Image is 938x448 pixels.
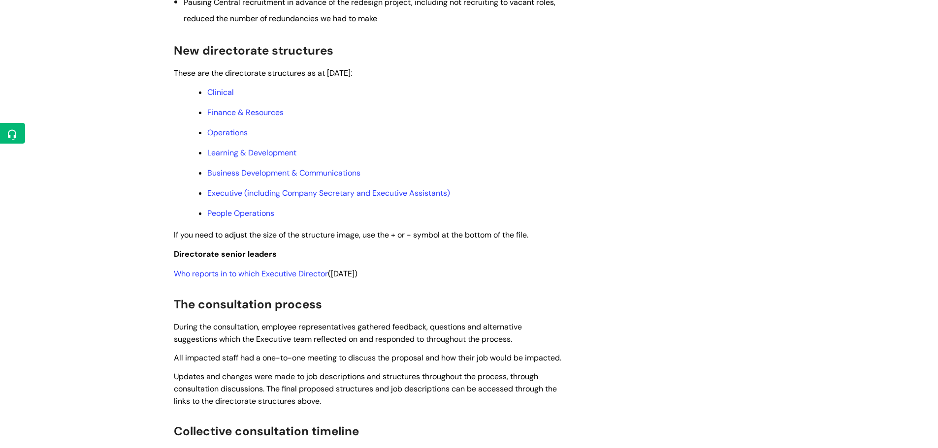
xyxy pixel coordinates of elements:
[207,148,296,158] a: Learning & Development
[174,249,277,259] span: Directorate senior leaders
[207,188,450,198] a: Executive (including Company Secretary and Executive Assistants)
[174,68,352,78] span: These are the directorate structures as at [DATE]:
[207,87,234,97] a: Clinical
[174,43,333,58] span: New directorate structures
[174,371,557,406] span: Updates and changes were made to job descriptions and structures throughout the process, through ...
[174,322,522,344] span: During the consultation, employee representatives gathered feedback, questions and alternative su...
[174,230,528,240] span: If you need to adjust the size of the structure image, use the + or - symbol at the bottom of the...
[174,423,359,439] span: Collective consultation timeline
[207,168,360,178] a: Business Development & Communications
[207,208,274,218] a: People Operations
[174,353,561,363] span: All impacted staff had a one-to-one meeting to discuss the proposal and how their job would be im...
[174,269,357,279] span: ([DATE])
[174,297,322,312] span: The consultation process
[207,127,248,138] a: Operations
[207,107,284,118] a: Finance & Resources
[174,269,328,279] a: Who reports in to which Executive Director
